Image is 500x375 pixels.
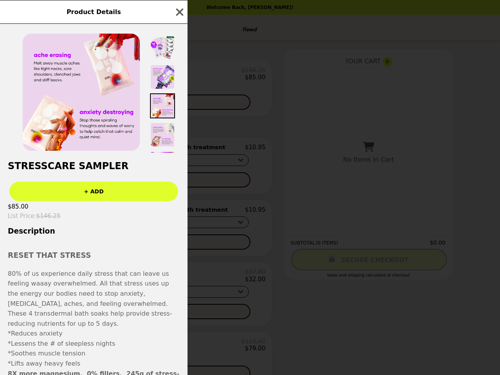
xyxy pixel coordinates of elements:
[150,36,175,61] img: Thumbnail 1
[150,151,175,176] img: Thumbnail 5
[8,360,80,367] span: *Lifts away heavy feels
[150,122,175,147] img: Thumbnail 4
[66,8,121,16] span: Product Details
[8,250,180,261] h3: RESET THAT STRESS
[36,212,61,220] span: $146.25
[8,270,172,327] span: 80% of us experience daily stress that can leave us feeling waaay overwhelmed. All that stress us...
[150,64,175,89] img: Thumbnail 2
[9,182,178,201] button: + ADD
[8,340,115,347] span: *Lessens the # of sleepless nights
[23,34,140,151] img: 15-Pack
[8,350,86,357] span: *Soothes muscle tension
[8,330,62,337] span: *Reduces anxiety
[150,93,175,118] img: Thumbnail 3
